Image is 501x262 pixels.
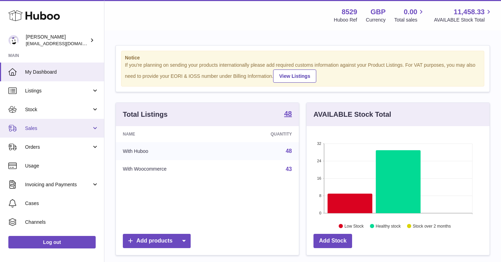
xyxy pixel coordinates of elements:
a: 0.00 Total sales [394,7,425,23]
span: My Dashboard [25,69,99,75]
th: Quantity [229,126,299,142]
a: Add products [123,234,191,248]
th: Name [116,126,229,142]
strong: GBP [371,7,385,17]
text: Healthy stock [376,223,401,228]
span: Cases [25,200,99,207]
td: With Woocommerce [116,160,229,178]
strong: 48 [284,110,292,117]
span: Usage [25,163,99,169]
img: admin@redgrass.ch [8,35,19,46]
a: 48 [286,148,292,154]
div: If you're planning on sending your products internationally please add required customs informati... [125,62,480,83]
a: Log out [8,236,96,248]
a: 43 [286,166,292,172]
text: 32 [317,141,321,146]
span: Total sales [394,17,425,23]
text: 24 [317,159,321,163]
span: Channels [25,219,99,226]
div: Huboo Ref [334,17,357,23]
h3: AVAILABLE Stock Total [313,110,391,119]
span: Sales [25,125,92,132]
text: Low Stock [344,223,364,228]
text: 8 [319,194,321,198]
td: With Huboo [116,142,229,160]
strong: 8529 [342,7,357,17]
span: Orders [25,144,92,150]
span: 11,458.33 [454,7,485,17]
text: 0 [319,211,321,215]
span: AVAILABLE Stock Total [434,17,493,23]
div: Currency [366,17,386,23]
a: Add Stock [313,234,352,248]
span: Invoicing and Payments [25,181,92,188]
span: 0.00 [404,7,417,17]
strong: Notice [125,55,480,61]
text: Stock over 2 months [413,223,451,228]
div: [PERSON_NAME] [26,34,88,47]
h3: Total Listings [123,110,168,119]
a: View Listings [273,69,316,83]
span: Listings [25,88,92,94]
span: Stock [25,106,92,113]
span: [EMAIL_ADDRESS][DOMAIN_NAME] [26,41,102,46]
a: 11,458.33 AVAILABLE Stock Total [434,7,493,23]
text: 16 [317,176,321,180]
a: 48 [284,110,292,118]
